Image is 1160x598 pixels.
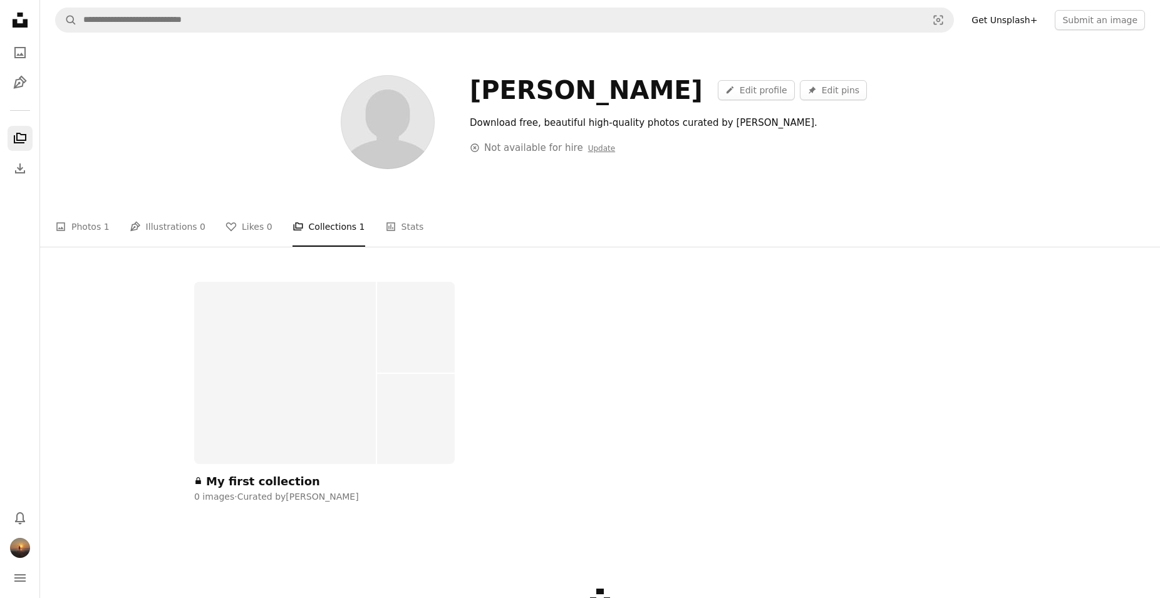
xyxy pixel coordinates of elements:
button: Search Unsplash [56,8,77,32]
a: Photos [8,40,33,65]
span: 1 [104,220,110,234]
a: Edit profile [718,80,795,100]
a: Illustrations [8,70,33,95]
a: Photos 1 [55,207,110,247]
a: Download History [8,156,33,181]
a: [PERSON_NAME] [286,492,358,502]
span: 0 [200,220,205,234]
form: Find visuals sitewide [55,8,954,33]
button: Edit pins [800,80,867,100]
a: Home — Unsplash [8,8,33,35]
a: Illustrations 0 [130,207,205,247]
button: Submit an image [1055,10,1145,30]
div: Not available for hire [470,140,615,155]
img: Avatar of user Saeed Dehghan [10,538,30,558]
button: Profile [8,535,33,560]
button: Visual search [923,8,953,32]
a: Update [588,144,615,153]
button: Notifications [8,505,33,530]
img: Avatar of user Saeed Dehghan [341,75,435,169]
div: My first collection [206,474,320,489]
a: Get Unsplash+ [964,10,1045,30]
a: Collections [8,126,33,151]
div: Download free, beautiful high-quality photos curated by [PERSON_NAME]. [470,115,845,130]
div: [PERSON_NAME] [470,75,703,105]
a: My first collection [194,282,455,487]
span: 0 [267,220,272,234]
a: Stats [385,207,424,247]
div: 0 images · Curated by [194,491,455,503]
button: Menu [8,565,33,590]
a: Likes 0 [225,207,272,247]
